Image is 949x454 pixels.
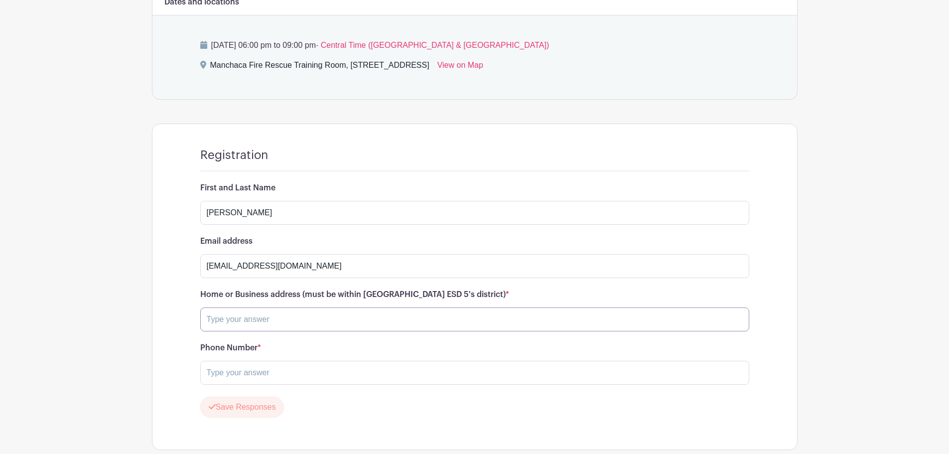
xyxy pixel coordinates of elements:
input: Type your answer [200,361,749,385]
h6: Email address [200,237,749,246]
input: Type your answer [200,201,749,225]
h6: First and Last Name [200,183,749,193]
div: Manchaca Fire Rescue Training Room, [STREET_ADDRESS] [210,59,429,75]
h6: Home or Business address (must be within [GEOGRAPHIC_DATA] ESD 5's district) [200,290,749,300]
input: Type your answer [200,254,749,278]
h4: Registration [200,148,268,162]
p: [DATE] 06:00 pm to 09:00 pm [200,39,749,51]
input: Type your answer [200,307,749,331]
button: Save Responses [200,397,284,418]
a: View on Map [437,59,483,75]
h6: Phone Number [200,343,749,353]
span: - Central Time ([GEOGRAPHIC_DATA] & [GEOGRAPHIC_DATA]) [316,41,549,49]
